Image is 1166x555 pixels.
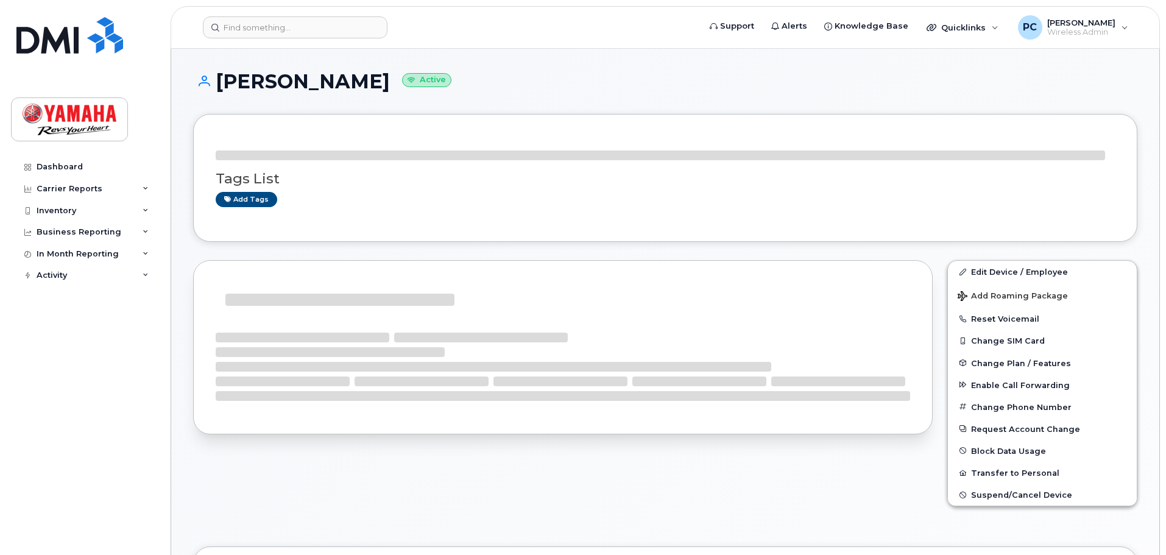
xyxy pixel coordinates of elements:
[948,484,1137,506] button: Suspend/Cancel Device
[948,330,1137,352] button: Change SIM Card
[948,374,1137,396] button: Enable Call Forwarding
[402,73,451,87] small: Active
[971,490,1072,500] span: Suspend/Cancel Device
[948,283,1137,308] button: Add Roaming Package
[948,440,1137,462] button: Block Data Usage
[193,71,1137,92] h1: [PERSON_NAME]
[948,352,1137,374] button: Change Plan / Features
[948,396,1137,418] button: Change Phone Number
[216,171,1115,186] h3: Tags List
[948,261,1137,283] a: Edit Device / Employee
[948,308,1137,330] button: Reset Voicemail
[971,358,1071,367] span: Change Plan / Features
[971,380,1070,389] span: Enable Call Forwarding
[958,291,1068,303] span: Add Roaming Package
[948,462,1137,484] button: Transfer to Personal
[948,418,1137,440] button: Request Account Change
[216,192,277,207] a: Add tags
